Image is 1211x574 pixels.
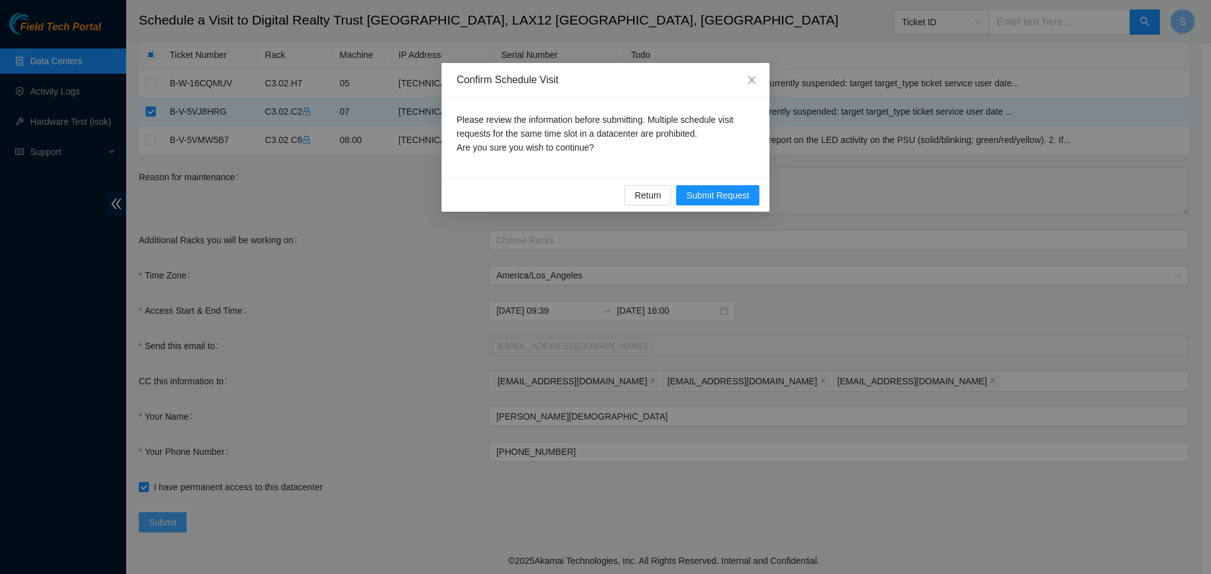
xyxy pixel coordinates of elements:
button: Submit Request [676,185,759,205]
span: Return [635,188,661,202]
span: Submit Request [686,188,749,202]
span: close [747,75,757,85]
div: Confirm Schedule Visit [457,73,754,87]
button: Close [734,63,769,98]
button: Return [624,185,671,205]
p: Please review the information before submitting. Multiple schedule visit requests for the same ti... [457,113,754,154]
